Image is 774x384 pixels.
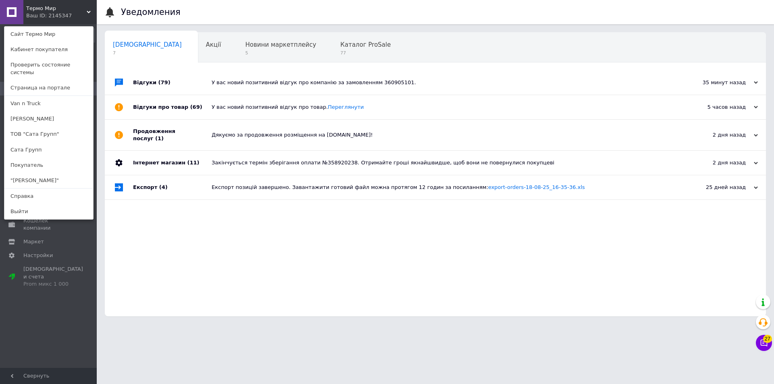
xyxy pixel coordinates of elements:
[133,95,212,119] div: Відгуки про товар
[23,217,75,232] span: Кошелек компании
[159,184,168,190] span: (4)
[4,42,93,57] a: Кабинет покупателя
[133,120,212,150] div: Продовження послуг
[756,335,772,351] button: Чат с покупателем27
[677,104,758,111] div: 5 часов назад
[212,131,677,139] div: Дякуємо за продовження розміщення на [DOMAIN_NAME]!
[23,280,83,288] div: Prom микс 1 000
[677,79,758,86] div: 35 минут назад
[677,184,758,191] div: 25 дней назад
[121,7,181,17] h1: Уведомления
[113,50,182,56] span: 7
[4,127,93,142] a: ТОВ "Сата Групп"
[212,159,677,166] div: Закінчується термін зберігання оплати №358920238. Отримайте гроші якнайшвидше, щоб вони не поверн...
[212,184,677,191] div: Експорт позицій завершено. Завантажити готовий файл можна протягом 12 годин за посиланням:
[4,27,93,42] a: Сайт Термо Мир
[763,334,772,342] span: 27
[4,173,93,188] a: "[PERSON_NAME]"
[206,41,221,48] span: Акції
[4,189,93,204] a: Справка
[23,252,53,259] span: Настройки
[133,71,212,95] div: Відгуки
[212,79,677,86] div: У вас новий позитивний відгук про компанію за замовленням 360905101.
[23,266,83,288] span: [DEMOGRAPHIC_DATA] и счета
[155,135,164,141] span: (1)
[187,160,199,166] span: (11)
[190,104,202,110] span: (69)
[4,158,93,173] a: Покупатель
[4,111,93,127] a: [PERSON_NAME]
[212,104,677,111] div: У вас новий позитивний відгук про товар.
[4,142,93,158] a: Сата Групп
[245,50,316,56] span: 5
[113,41,182,48] span: [DEMOGRAPHIC_DATA]
[328,104,364,110] a: Переглянути
[4,57,93,80] a: Проверить состояние системы
[26,12,60,19] div: Ваш ID: 2145347
[158,79,171,85] span: (79)
[677,159,758,166] div: 2 дня назад
[245,41,316,48] span: Новини маркетплейсу
[23,238,44,245] span: Маркет
[26,5,87,12] span: Термо Мир
[4,80,93,95] a: Страница на портале
[133,151,212,175] div: Інтернет магазин
[4,204,93,219] a: Выйти
[340,50,391,56] span: 77
[488,184,585,190] a: export-orders-18-08-25_16-35-36.xls
[133,175,212,199] div: Експорт
[677,131,758,139] div: 2 дня назад
[4,96,93,111] a: Van n Truck
[340,41,391,48] span: Каталог ProSale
